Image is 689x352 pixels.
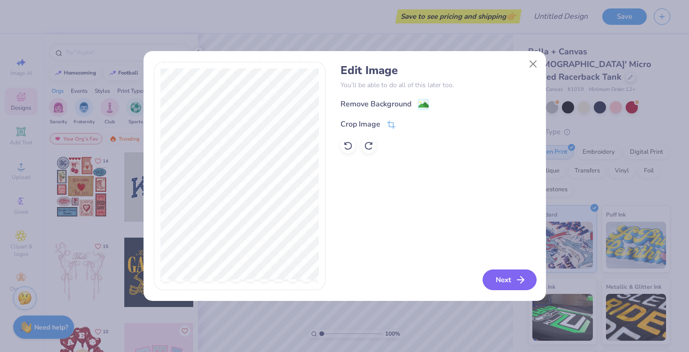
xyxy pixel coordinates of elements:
div: Remove Background [341,98,411,110]
div: Crop Image [341,119,380,130]
button: Close [524,55,542,73]
h4: Edit Image [341,64,535,77]
p: You’ll be able to do all of this later too. [341,80,535,90]
button: Next [483,270,537,290]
